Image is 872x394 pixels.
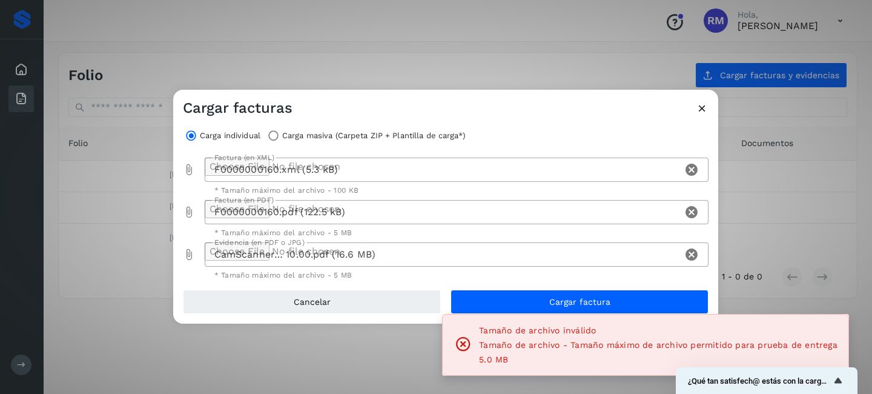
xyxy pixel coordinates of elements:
[214,272,699,279] div: * Tamaño máximo del archivo - 5 MB
[183,99,292,117] h3: Cargar facturas
[684,205,699,219] i: Clear Factura (en PDF)
[684,162,699,177] i: Clear Factura (en XML)
[214,229,699,236] div: * Tamaño máximo del archivo - 5 MB
[183,249,195,261] i: Evidencia (en PDF o JPG) prepended action
[451,290,708,314] button: Cargar factura
[688,373,845,388] button: Mostrar encuesta - ¿Qué tan satisfech@ estás con la carga de tus facturas?
[684,247,699,262] i: Clear Evidencia (en PDF o JPG)
[294,298,331,306] span: Cancelar
[200,127,260,144] label: Carga individual
[688,376,831,386] span: ¿Qué tan satisfech@ estás con la carga de tus facturas?
[282,127,466,144] label: Carga masiva (Carpeta ZIP + Plantilla de carga*)
[214,187,699,194] div: * Tamaño máximo del archivo - 100 KB
[549,298,610,306] span: Cargar factura
[183,290,441,314] button: Cancelar
[183,206,195,218] i: Factura (en PDF) prepended action
[205,158,682,182] div: F0000000160.xml (5.3 kB)
[205,200,682,224] div: F0000000160.pdf (122.5 kB)
[205,242,682,267] div: CamScanner… 10.00.pdf (16.6 MB)
[183,164,195,176] i: Factura (en XML) prepended action
[479,323,839,338] span: Tamaño de archivo inválido
[479,340,837,364] span: Tamaño de archivo - Tamaño máximo de archivo permitido para prueba de entrega 5.0 MB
